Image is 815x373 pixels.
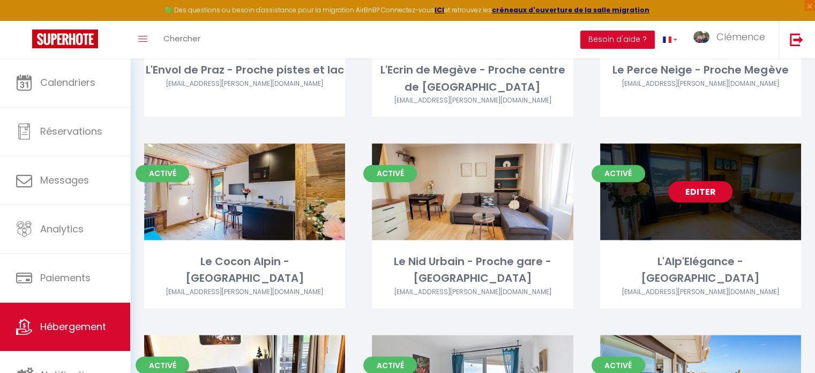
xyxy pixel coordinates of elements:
[144,287,345,297] div: Airbnb
[155,21,208,58] a: Chercher
[685,21,779,58] a: ... Clémence
[693,31,709,43] img: ...
[40,222,84,236] span: Analytics
[144,253,345,287] div: Le Cocon Alpin - [GEOGRAPHIC_DATA]
[372,287,573,297] div: Airbnb
[592,165,645,182] span: Activé
[40,76,95,89] span: Calendriers
[40,125,102,138] span: Réservations
[716,30,765,43] span: Clémence
[163,33,200,44] span: Chercher
[144,79,345,89] div: Airbnb
[580,31,655,49] button: Besoin d'aide ?
[144,62,345,78] div: L'Envol de Praz - Proche pistes et lac
[363,165,417,182] span: Activé
[600,253,801,287] div: L'Alp'Elégance - [GEOGRAPHIC_DATA]
[372,96,573,106] div: Airbnb
[492,5,649,14] a: créneaux d'ouverture de la salle migration
[40,320,106,333] span: Hébergement
[435,5,444,14] a: ICI
[668,181,732,202] a: Editer
[372,253,573,287] div: Le Nid Urbain - Proche gare - [GEOGRAPHIC_DATA]
[40,271,91,284] span: Paiements
[32,30,98,48] img: Super Booking
[790,33,803,46] img: logout
[136,165,189,182] span: Activé
[600,79,801,89] div: Airbnb
[9,4,41,36] button: Ouvrir le widget de chat LiveChat
[40,173,89,187] span: Messages
[372,62,573,96] div: L'Ecrin de Megève - Proche centre de [GEOGRAPHIC_DATA]
[600,287,801,297] div: Airbnb
[600,62,801,78] div: Le Perce Neige - Proche Megève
